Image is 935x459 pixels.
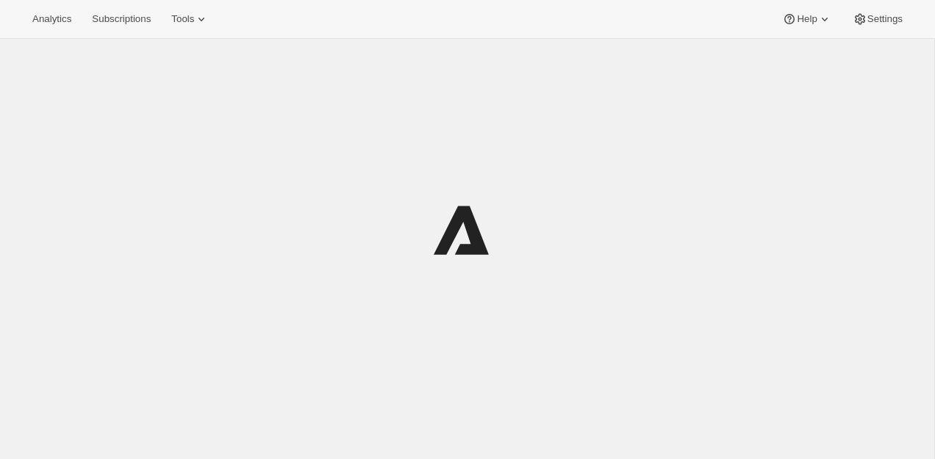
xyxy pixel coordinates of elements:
span: Tools [171,13,194,25]
span: Settings [867,13,903,25]
span: Analytics [32,13,71,25]
button: Settings [844,9,911,29]
button: Subscriptions [83,9,160,29]
button: Analytics [24,9,80,29]
span: Subscriptions [92,13,151,25]
button: Help [773,9,840,29]
span: Help [797,13,817,25]
button: Tools [162,9,218,29]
